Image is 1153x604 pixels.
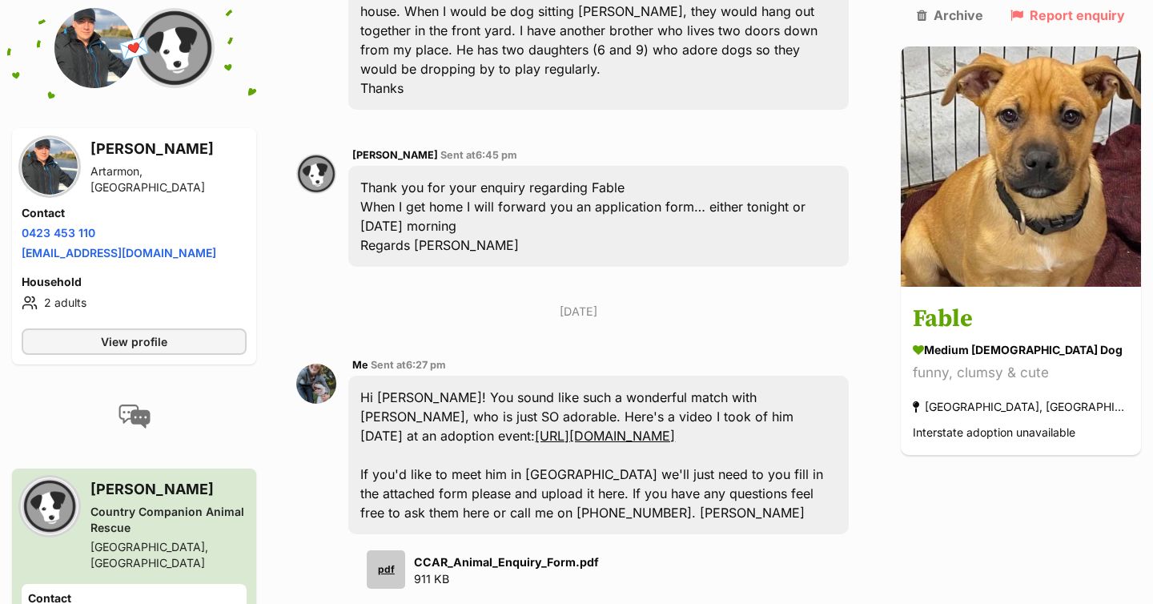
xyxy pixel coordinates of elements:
[90,138,247,160] h3: [PERSON_NAME]
[371,359,446,371] span: Sent at
[90,539,247,571] div: [GEOGRAPHIC_DATA], [GEOGRAPHIC_DATA]
[352,149,438,161] span: [PERSON_NAME]
[296,364,336,404] img: Martine profile pic
[360,550,405,589] a: pdf
[1010,8,1125,22] a: Report enquiry
[913,302,1129,338] h3: Fable
[22,205,247,221] h4: Contact
[90,163,247,195] div: Artarmon, [GEOGRAPHIC_DATA]
[119,405,151,429] img: conversation-icon-4a6f8262b818ee0b60e3300018af0b2d0b884aa5de6e9bcb8d3d4eeb1a70a7c4.svg
[901,46,1141,287] img: Fable
[22,139,78,195] img: Richard Gray profile pic
[54,8,135,88] img: Richard Gray profile pic
[440,149,517,161] span: Sent at
[90,478,247,501] h3: [PERSON_NAME]
[22,328,247,355] a: View profile
[913,342,1129,359] div: medium [DEMOGRAPHIC_DATA] Dog
[348,376,849,534] div: Hi [PERSON_NAME]! You sound like such a wonderful match with [PERSON_NAME], who is just SO adorab...
[913,363,1129,385] div: funny, clumsy & cute
[116,31,152,66] span: 💌
[101,333,167,350] span: View profile
[917,8,983,22] a: Archive
[901,290,1141,456] a: Fable medium [DEMOGRAPHIC_DATA] Dog funny, clumsy & cute [GEOGRAPHIC_DATA], [GEOGRAPHIC_DATA] Int...
[476,149,517,161] span: 6:45 pm
[90,504,247,536] div: Country Companion Animal Rescue
[348,166,849,267] div: Thank you for your enquiry regarding Fable When I get home I will forward you an application form...
[22,293,247,312] li: 2 adults
[367,550,405,589] div: pdf
[414,555,599,569] strong: CCAR_Animal_Enquiry_Form.pdf
[296,303,861,320] p: [DATE]
[22,478,78,534] img: Country Companion Animal Rescue profile pic
[913,426,1075,440] span: Interstate adoption unavailable
[22,246,216,260] a: [EMAIL_ADDRESS][DOMAIN_NAME]
[535,428,675,444] a: [URL][DOMAIN_NAME]
[135,8,215,88] img: Country Companion Animal Rescue profile pic
[22,226,95,240] a: 0423 453 110
[913,397,1129,418] div: [GEOGRAPHIC_DATA], [GEOGRAPHIC_DATA]
[406,359,446,371] span: 6:27 pm
[296,154,336,194] img: Julie-ann Ehrlich profile pic
[352,359,368,371] span: Me
[414,572,449,586] span: 911 KB
[22,274,247,290] h4: Household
